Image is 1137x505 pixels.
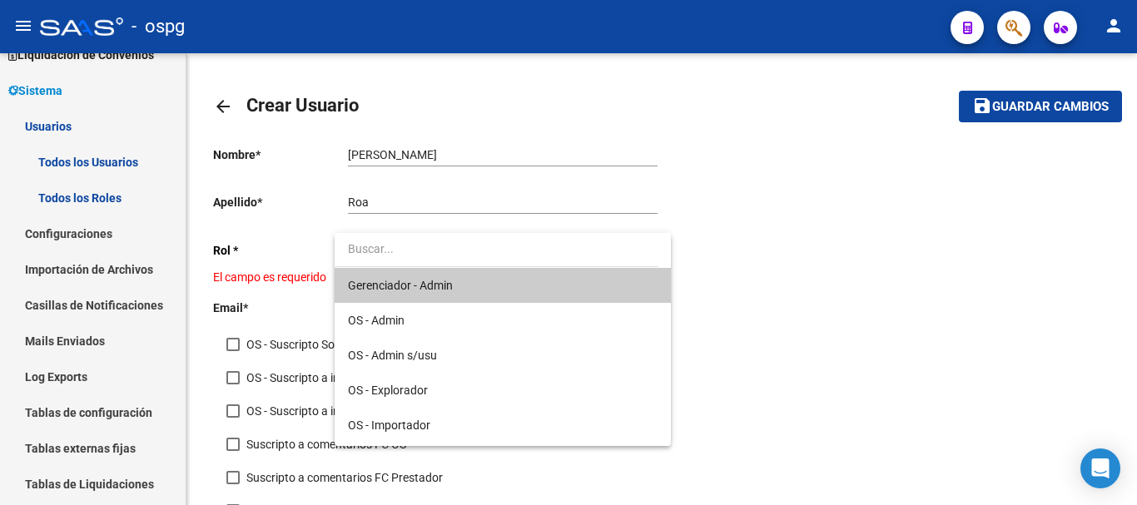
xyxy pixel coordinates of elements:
[348,418,430,432] span: OS - Importador
[348,384,428,397] span: OS - Explorador
[348,279,453,292] span: Gerenciador - Admin
[348,314,405,327] span: OS - Admin
[348,349,437,362] span: OS - Admin s/usu
[335,231,658,266] input: dropdown search
[1080,448,1120,488] div: Open Intercom Messenger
